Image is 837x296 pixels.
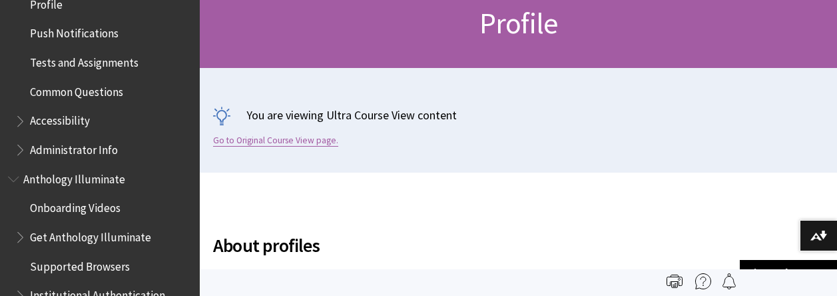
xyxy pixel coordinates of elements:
span: Supported Browsers [30,255,130,273]
img: More help [695,273,711,289]
span: Profile [479,5,557,41]
span: Onboarding Videos [30,197,121,215]
span: Get Anthology Illuminate [30,226,151,244]
span: Common Questions [30,81,123,99]
img: Follow this page [721,273,737,289]
span: About profiles [213,231,627,259]
span: Push Notifications [30,23,119,41]
a: Go to Original Course View page. [213,135,338,147]
span: Accessibility [30,110,90,128]
a: Back to top [740,260,837,285]
span: Tests and Assignments [30,51,139,69]
span: Administrator Info [30,139,118,157]
span: Anthology Illuminate [23,168,125,186]
img: Print [667,273,683,289]
p: You are viewing Ultra Course View content [213,107,824,123]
